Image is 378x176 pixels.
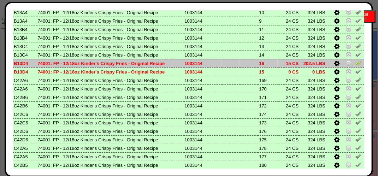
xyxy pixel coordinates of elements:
[299,84,326,93] td: 324 LBS
[346,52,352,57] img: Zero Item and Verify
[278,25,300,34] td: 24 CS
[37,76,184,84] td: 74001: FP - 12/18oz Kinder's Crispy Fries - Original Recipe
[346,102,352,108] img: Zero Item and Verify
[258,93,277,101] td: 171
[346,162,352,168] img: Zero Item and Verify
[184,152,222,161] td: 1003144
[184,76,222,84] td: 1003144
[278,101,300,110] td: 24 CS
[258,110,277,118] td: 174
[13,8,37,17] td: B13A4
[37,84,184,93] td: 74001: FP - 12/18oz Kinder's Crispy Fries - Original Recipe
[184,144,222,152] td: 1003144
[355,86,361,91] img: Un-Verify Pick
[184,101,222,110] td: 1003144
[258,25,277,34] td: 11
[278,76,300,84] td: 24 CS
[278,110,300,118] td: 24 CS
[13,161,37,169] td: C42B5
[37,110,184,118] td: 74001: FP - 12/18oz Kinder's Crispy Fries - Original Recipe
[299,93,326,101] td: 324 LBS
[355,35,361,40] img: Un-Verify Pick
[346,153,352,159] img: Zero Item and Verify
[299,17,326,25] td: 324 LBS
[278,135,300,144] td: 24 CS
[355,153,361,159] img: Un-Verify Pick
[184,42,222,51] td: 1003144
[355,145,361,151] img: Un-Verify Pick
[299,110,326,118] td: 324 LBS
[13,152,37,161] td: C42A5
[184,68,222,76] td: 1003144
[37,93,184,101] td: 74001: FP - 12/18oz Kinder's Crispy Fries - Original Recipe
[278,118,300,127] td: 24 CS
[184,25,222,34] td: 1003144
[278,93,300,101] td: 24 CS
[278,84,300,93] td: 24 CS
[355,77,361,83] img: Un-Verify Pick
[13,59,37,68] td: B13D4
[258,152,277,161] td: 177
[184,51,222,59] td: 1003144
[346,26,352,32] img: Zero Item and Verify
[184,17,222,25] td: 1003144
[13,76,37,84] td: C42A6
[355,128,361,134] img: Un-Verify Pick
[13,25,37,34] td: B13B4
[184,93,222,101] td: 1003144
[355,94,361,100] img: Un-Verify Pick
[37,135,184,144] td: 74001: FP - 12/18oz Kinder's Crispy Fries - Original Recipe
[258,101,277,110] td: 172
[355,43,361,49] img: Un-Verify Pick
[346,119,352,125] img: Zero Item and Verify
[355,162,361,168] img: Un-Verify Pick
[299,8,326,17] td: 324 LBS
[184,8,222,17] td: 1003144
[13,93,37,101] td: C42B6
[37,161,184,169] td: 74001: FP - 12/18oz Kinder's Crispy Fries - Original Recipe
[299,135,326,144] td: 324 LBS
[184,161,222,169] td: 1003144
[13,84,37,93] td: C42A6
[13,110,37,118] td: C42C6
[355,26,361,32] img: Un-Verify Pick
[278,51,300,59] td: 24 CS
[346,69,352,74] img: Zero Item and Verify
[278,42,300,51] td: 24 CS
[299,118,326,127] td: 324 LBS
[346,136,352,142] img: Zero Item and Verify
[299,59,326,68] td: 202.5 LBS
[37,101,184,110] td: 74001: FP - 12/18oz Kinder's Crispy Fries - Original Recipe
[299,127,326,135] td: 324 LBS
[258,51,277,59] td: 14
[299,152,326,161] td: 324 LBS
[278,144,300,152] td: 24 CS
[258,8,277,17] td: 10
[278,8,300,17] td: 24 CS
[184,135,222,144] td: 1003144
[346,43,352,49] img: Zero Item and Verify
[278,127,300,135] td: 24 CS
[278,161,300,169] td: 24 CS
[346,86,352,91] img: Zero Item and Verify
[355,9,361,15] img: Un-Verify Pick
[355,69,361,74] img: Un-Verify Pick
[299,144,326,152] td: 324 LBS
[37,127,184,135] td: 74001: FP - 12/18oz Kinder's Crispy Fries - Original Recipe
[13,34,37,42] td: B13B4
[355,136,361,142] img: Un-Verify Pick
[278,68,300,76] td: 0 CS
[355,111,361,117] img: Un-Verify Pick
[37,25,184,34] td: 74001: FP - 12/18oz Kinder's Crispy Fries - Original Recipe
[346,60,352,66] img: Zero Item and Verify
[346,128,352,134] img: Zero Item and Verify
[258,135,277,144] td: 175
[37,51,184,59] td: 74001: FP - 12/18oz Kinder's Crispy Fries - Original Recipe
[355,102,361,108] img: Un-Verify Pick
[299,68,326,76] td: 0 LBS
[258,34,277,42] td: 12
[13,118,37,127] td: C42C6
[37,152,184,161] td: 74001: FP - 12/18oz Kinder's Crispy Fries - Original Recipe
[184,110,222,118] td: 1003144
[258,42,277,51] td: 13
